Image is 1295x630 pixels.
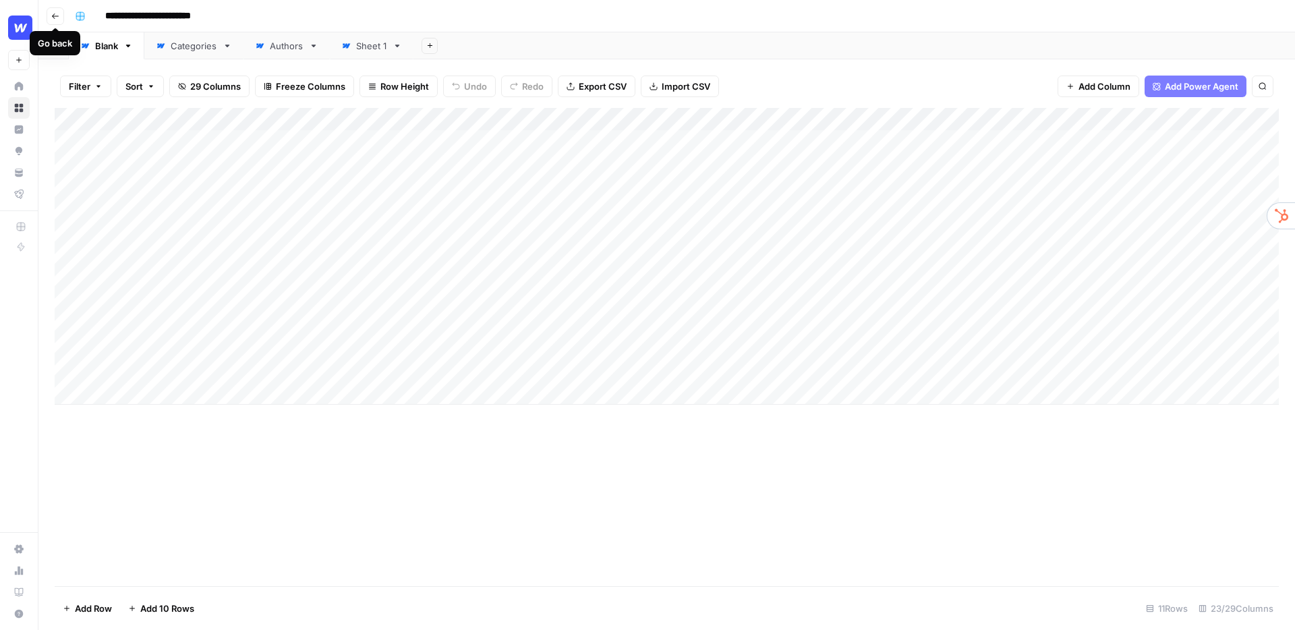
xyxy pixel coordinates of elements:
[443,76,496,97] button: Undo
[1193,598,1279,619] div: 23/29 Columns
[60,76,111,97] button: Filter
[171,39,217,53] div: Categories
[558,76,635,97] button: Export CSV
[8,183,30,205] a: Flightpath
[579,80,627,93] span: Export CSV
[190,80,241,93] span: 29 Columns
[641,76,719,97] button: Import CSV
[522,80,544,93] span: Redo
[380,80,429,93] span: Row Height
[1141,598,1193,619] div: 11 Rows
[356,39,387,53] div: Sheet 1
[359,76,438,97] button: Row Height
[330,32,413,59] a: Sheet 1
[69,80,90,93] span: Filter
[8,16,32,40] img: Webflow Logo
[169,76,250,97] button: 29 Columns
[8,538,30,560] a: Settings
[1145,76,1246,97] button: Add Power Agent
[8,11,30,45] button: Workspace: Webflow
[95,39,118,53] div: Blank
[1078,80,1130,93] span: Add Column
[276,80,345,93] span: Freeze Columns
[75,602,112,615] span: Add Row
[1165,80,1238,93] span: Add Power Agent
[255,76,354,97] button: Freeze Columns
[120,598,202,619] button: Add 10 Rows
[38,36,72,50] div: Go back
[8,119,30,140] a: Insights
[69,32,144,59] a: Blank
[8,97,30,119] a: Browse
[8,560,30,581] a: Usage
[125,80,143,93] span: Sort
[8,140,30,162] a: Opportunities
[662,80,710,93] span: Import CSV
[8,162,30,183] a: Your Data
[117,76,164,97] button: Sort
[144,32,243,59] a: Categories
[464,80,487,93] span: Undo
[243,32,330,59] a: Authors
[140,602,194,615] span: Add 10 Rows
[8,603,30,625] button: Help + Support
[8,76,30,97] a: Home
[55,598,120,619] button: Add Row
[8,581,30,603] a: Learning Hub
[270,39,304,53] div: Authors
[1058,76,1139,97] button: Add Column
[501,76,552,97] button: Redo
